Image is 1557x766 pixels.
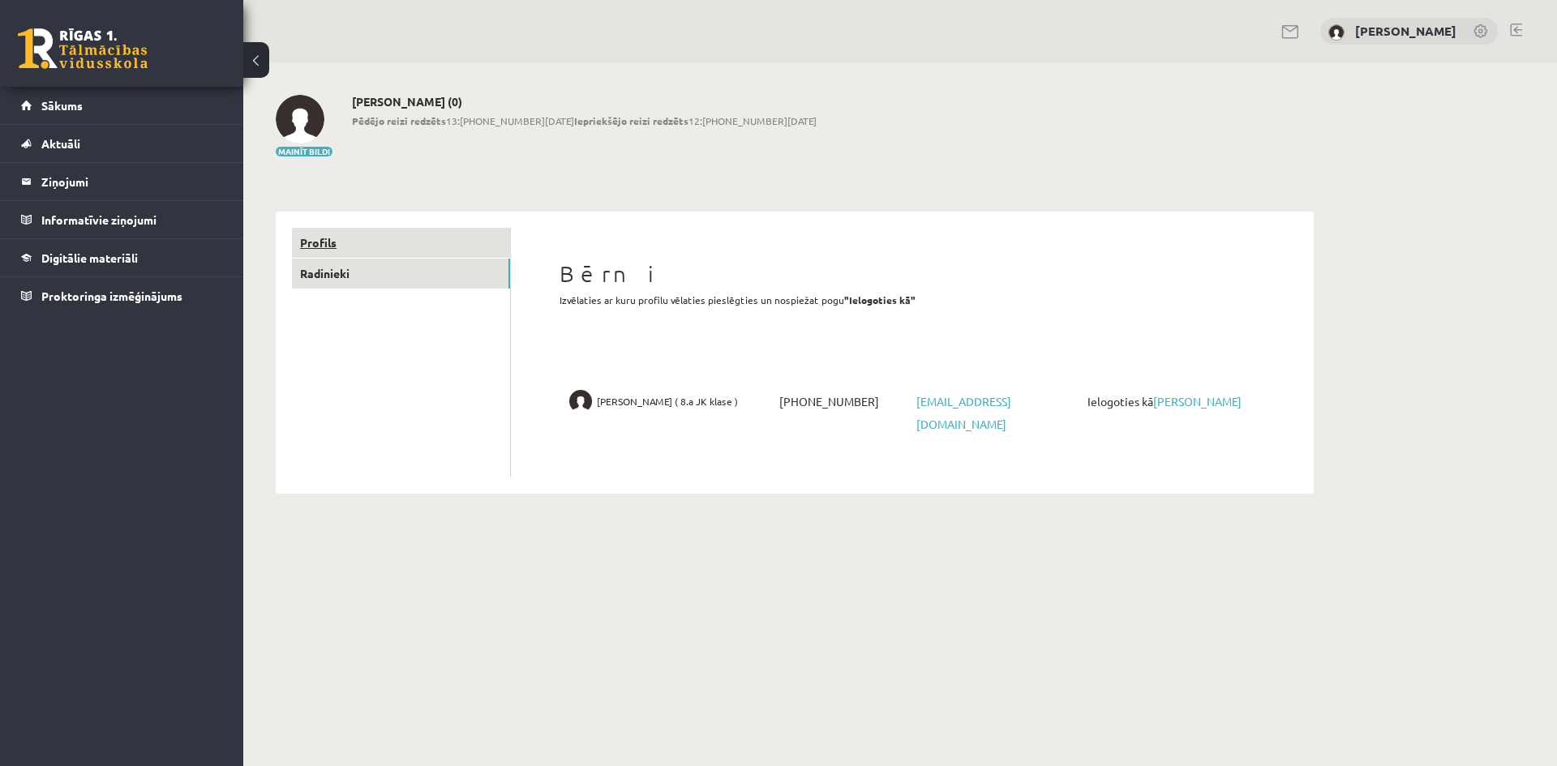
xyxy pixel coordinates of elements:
span: Aktuāli [41,136,80,151]
b: Pēdējo reizi redzēts [352,114,446,127]
button: Mainīt bildi [276,147,332,156]
h1: Bērni [560,260,1265,288]
a: Sākums [21,87,223,124]
span: Digitālie materiāli [41,250,138,265]
span: [PHONE_NUMBER] [775,390,912,413]
span: Proktoringa izmēģinājums [41,289,182,303]
a: Radinieki [292,259,510,289]
a: Informatīvie ziņojumi [21,201,223,238]
span: [PERSON_NAME] ( 8.a JK klase ) [597,390,738,413]
legend: Ziņojumi [41,163,223,200]
img: Sintija Jēkabsone [276,95,324,143]
a: Proktoringa izmēģinājums [21,277,223,315]
a: [PERSON_NAME] [1153,394,1242,409]
h2: [PERSON_NAME] (0) [352,95,817,109]
a: [PERSON_NAME] [1355,23,1456,39]
a: Profils [292,228,510,258]
a: [EMAIL_ADDRESS][DOMAIN_NAME] [916,394,1011,431]
a: Aktuāli [21,125,223,162]
b: Iepriekšējo reizi redzēts [574,114,688,127]
span: Ielogoties kā [1083,390,1255,413]
span: Sākums [41,98,83,113]
a: Digitālie materiāli [21,239,223,276]
img: Sintija Jēkabsone [1328,24,1345,41]
b: "Ielogoties kā" [844,293,916,306]
p: Izvēlaties ar kuru profilu vēlaties pieslēgties un nospiežat pogu [560,293,1265,307]
span: 13:[PHONE_NUMBER][DATE] 12:[PHONE_NUMBER][DATE] [352,113,817,128]
a: Ziņojumi [21,163,223,200]
legend: Informatīvie ziņojumi [41,201,223,238]
img: Ralfs Jēkabsons [569,390,592,413]
a: Rīgas 1. Tālmācības vidusskola [18,28,148,69]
